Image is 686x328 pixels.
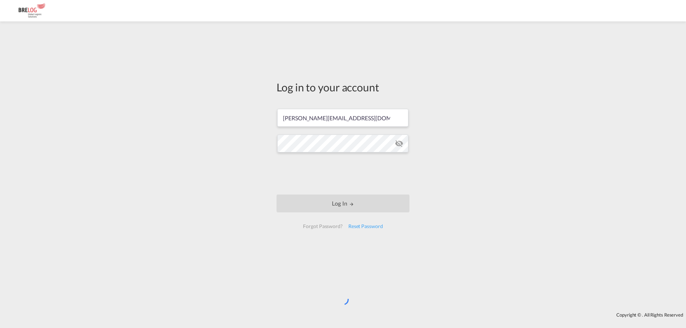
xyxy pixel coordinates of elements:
input: Enter email/phone number [277,109,408,127]
div: Log in to your account [277,80,409,95]
div: Reset Password [346,220,386,233]
md-icon: icon-eye-off [395,139,403,148]
div: Forgot Password? [300,220,345,233]
button: LOGIN [277,195,409,212]
iframe: reCAPTCHA [289,160,397,187]
img: daae70a0ee2511ecb27c1fb462fa6191.png [11,3,59,19]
